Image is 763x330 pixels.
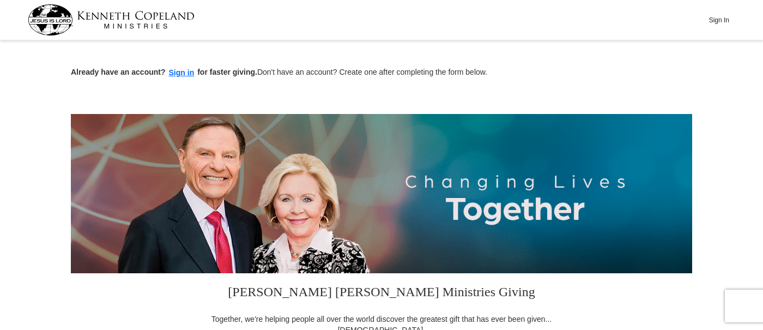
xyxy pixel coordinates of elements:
strong: Already have an account? for faster giving. [71,68,257,76]
img: kcm-header-logo.svg [28,4,195,35]
p: Don't have an account? Create one after completing the form below. [71,67,692,79]
button: Sign In [703,11,735,28]
button: Sign in [166,67,198,79]
h3: [PERSON_NAME] [PERSON_NAME] Ministries Giving [204,273,559,314]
